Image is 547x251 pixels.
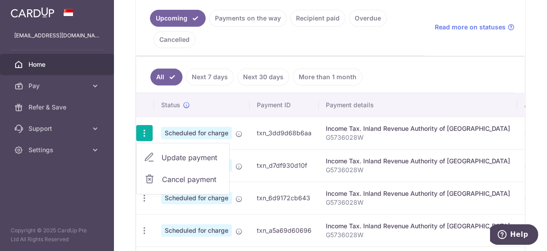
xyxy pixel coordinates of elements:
a: Recipient paid [290,10,345,27]
th: Payment details [319,93,517,117]
span: Amount [524,101,547,109]
a: Next 30 days [237,69,289,85]
div: Income Tax. Inland Revenue Authority of [GEOGRAPHIC_DATA] [326,157,510,166]
div: Income Tax. Inland Revenue Authority of [GEOGRAPHIC_DATA] [326,124,510,133]
span: Help [20,6,38,14]
img: CardUp [11,7,54,18]
span: Refer & Save [28,103,87,112]
span: Pay [28,81,87,90]
td: txn_d7df930d10f [250,149,319,182]
a: Payments on the way [209,10,287,27]
a: Overdue [349,10,387,27]
p: G5736028W [326,198,510,207]
div: Income Tax. Inland Revenue Authority of [GEOGRAPHIC_DATA] [326,189,510,198]
td: txn_3dd9d68b6aa [250,117,319,149]
a: More than 1 month [293,69,362,85]
div: Income Tax. Inland Revenue Authority of [GEOGRAPHIC_DATA] [326,222,510,231]
td: txn_6d9172cb643 [250,182,319,214]
a: Upcoming [150,10,206,27]
p: G5736028W [326,231,510,239]
span: Scheduled for charge [161,127,232,139]
p: G5736028W [326,166,510,174]
span: Support [28,124,87,133]
span: Home [28,60,87,69]
a: Next 7 days [186,69,234,85]
span: Scheduled for charge [161,192,232,204]
p: G5736028W [326,133,510,142]
span: Settings [28,146,87,154]
td: txn_a5a69d60696 [250,214,319,247]
iframe: Opens a widget where you can find more information [490,224,538,247]
span: Status [161,101,180,109]
a: Cancelled [154,31,195,48]
a: Read more on statuses [435,23,515,32]
span: Scheduled for charge [161,224,232,237]
span: Read more on statuses [435,23,506,32]
p: [EMAIL_ADDRESS][DOMAIN_NAME] [14,31,100,40]
a: All [150,69,182,85]
th: Payment ID [250,93,319,117]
